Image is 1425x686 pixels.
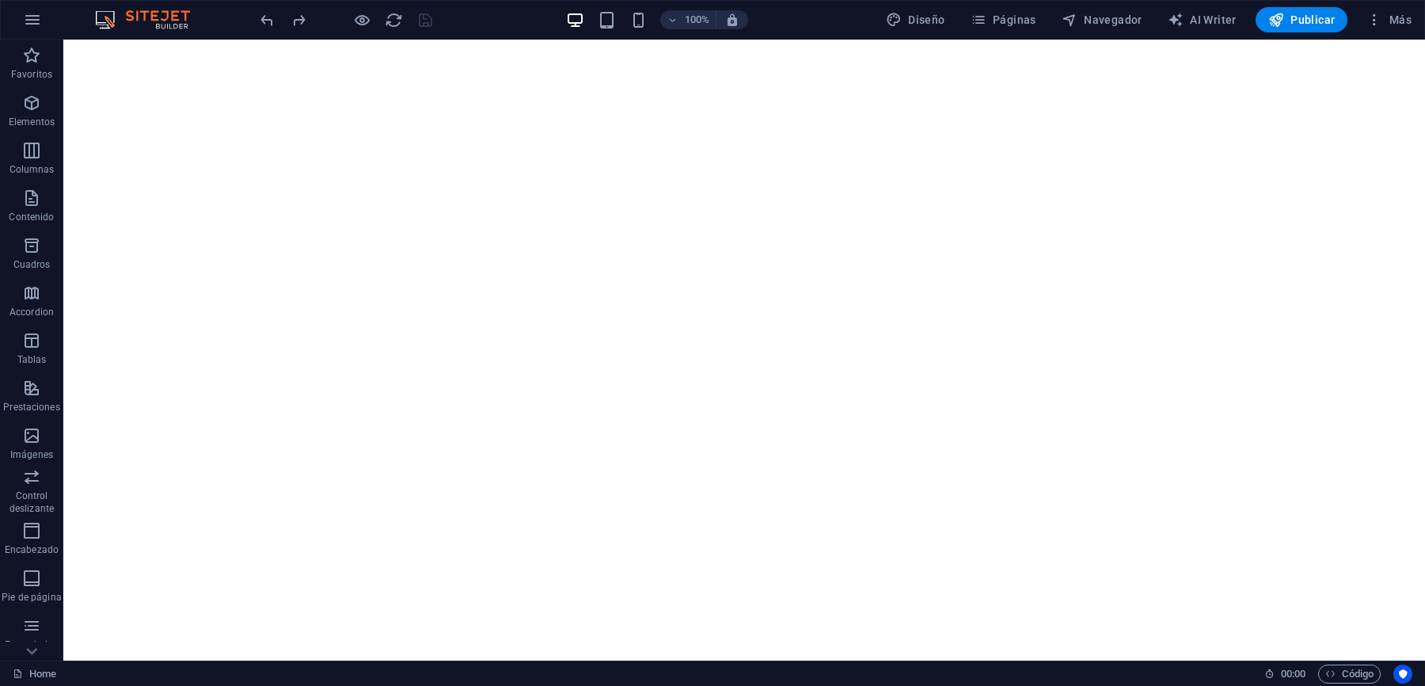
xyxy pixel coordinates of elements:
[3,401,59,414] p: Prestaciones
[880,7,952,32] button: Diseño
[9,306,54,318] p: Accordion
[9,116,55,128] p: Elementos
[1393,665,1412,684] button: Usercentrics
[13,665,56,684] a: Haz clic para cancelar la selección y doble clic para abrir páginas
[5,543,59,556] p: Encabezado
[17,353,47,366] p: Tablas
[290,11,308,29] i: Rehacer: Color principal (#008cba -> #0b9f1f) (Ctrl+Y, ⌘+Y)
[660,10,716,29] button: 100%
[1168,12,1237,28] span: AI Writer
[886,12,945,28] span: Diseño
[1268,12,1336,28] span: Publicar
[257,10,276,29] button: undo
[1325,665,1374,684] span: Código
[258,11,276,29] i: Deshacer: Color principal (#008CBA -> #008cba) (Ctrl+Z)
[1360,7,1418,32] button: Más
[1318,665,1381,684] button: Código
[1281,665,1305,684] span: 00 00
[1161,7,1243,32] button: AI Writer
[1256,7,1348,32] button: Publicar
[684,10,709,29] h6: 100%
[1264,665,1306,684] h6: Tiempo de la sesión
[971,12,1036,28] span: Páginas
[10,448,53,461] p: Imágenes
[964,7,1043,32] button: Páginas
[2,591,61,604] p: Pie de página
[1366,12,1412,28] span: Más
[1292,668,1294,680] span: :
[1062,12,1142,28] span: Navegador
[9,211,54,223] p: Contenido
[289,10,308,29] button: redo
[11,68,52,81] p: Favoritos
[385,11,403,29] i: Volver a cargar página
[91,10,210,29] img: Editor Logo
[880,7,952,32] div: Diseño (Ctrl+Alt+Y)
[384,10,403,29] button: reload
[5,638,58,651] p: Formularios
[13,258,51,271] p: Cuadros
[9,163,55,176] p: Columnas
[1055,7,1149,32] button: Navegador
